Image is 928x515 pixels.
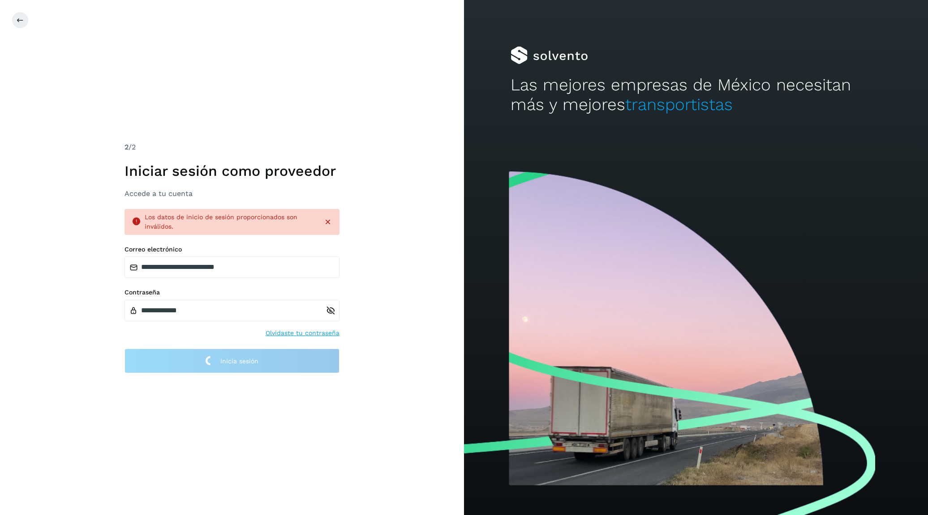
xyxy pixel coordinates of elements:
[511,75,882,115] h2: Las mejores empresas de México necesitan más y mejores
[125,143,129,151] span: 2
[125,349,339,373] button: Inicia sesión
[145,213,316,231] div: Los datos de inicio de sesión proporcionados son inválidos.
[125,142,339,153] div: /2
[125,289,339,296] label: Contraseña
[125,162,339,179] h1: Iniciar sesión como proveedor
[625,95,733,114] span: transportistas
[125,189,339,198] h3: Accede a tu cuenta
[125,246,339,253] label: Correo electrónico
[220,358,258,364] span: Inicia sesión
[266,328,339,338] a: Olvidaste tu contraseña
